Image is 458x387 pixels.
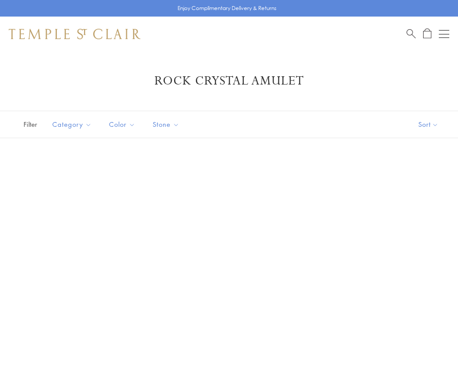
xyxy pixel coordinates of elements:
[9,29,140,39] img: Temple St. Clair
[46,115,98,134] button: Category
[105,119,142,130] span: Color
[48,119,98,130] span: Category
[148,119,186,130] span: Stone
[439,29,449,39] button: Open navigation
[399,111,458,138] button: Show sort by
[103,115,142,134] button: Color
[22,73,436,89] h1: Rock Crystal Amulet
[407,28,416,39] a: Search
[423,28,431,39] a: Open Shopping Bag
[146,115,186,134] button: Stone
[178,4,277,13] p: Enjoy Complimentary Delivery & Returns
